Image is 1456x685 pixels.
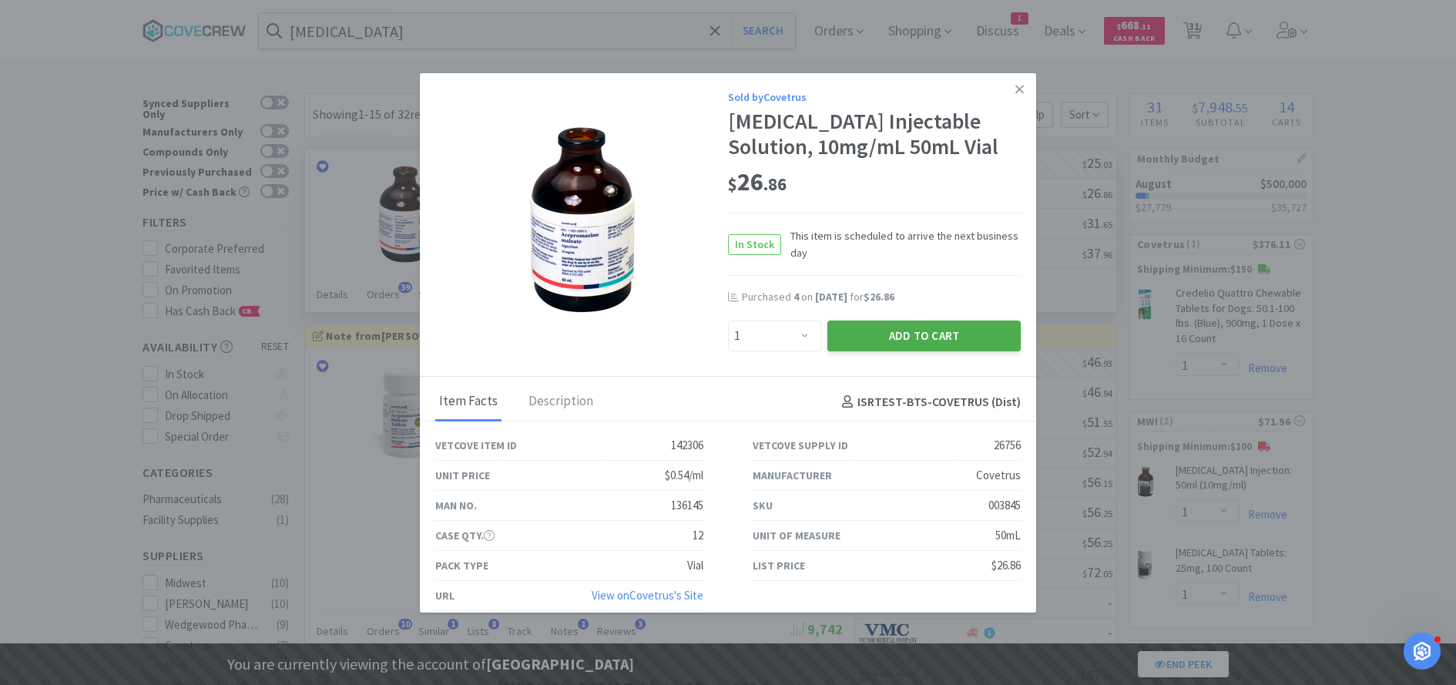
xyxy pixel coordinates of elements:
[976,466,1021,485] div: Covetrus
[435,587,455,604] div: URL
[525,383,597,421] div: Description
[995,526,1021,545] div: 50mL
[526,123,637,316] img: 9e431b1a4d5b46ebac27e48f7fc59c86_26756.png
[592,588,703,603] a: View onCovetrus's Site
[742,290,1021,305] div: Purchased on for
[435,497,477,514] div: Man No.
[753,527,840,544] div: Unit of Measure
[793,290,799,304] span: 4
[815,290,847,304] span: [DATE]
[665,466,703,485] div: $0.54/ml
[753,437,848,454] div: Vetcove Supply ID
[728,89,1021,106] div: Sold by Covetrus
[836,392,1021,412] h4: ISRTEST-BTS - COVETRUS (Dist)
[988,496,1021,515] div: 003845
[781,227,1021,262] span: This item is scheduled to arrive the next business day
[729,235,780,254] span: In Stock
[671,496,703,515] div: 136145
[753,467,832,484] div: Manufacturer
[753,557,805,574] div: List Price
[827,321,1021,351] button: Add to Cart
[728,173,737,195] span: $
[693,526,703,545] div: 12
[1404,633,1441,670] iframe: Intercom live chat
[864,290,894,304] span: $26.86
[991,556,1021,575] div: $26.86
[435,467,490,484] div: Unit Price
[753,497,773,514] div: SKU
[435,527,495,544] div: Case Qty.
[435,557,488,574] div: Pack Type
[687,556,703,575] div: Vial
[728,109,1021,160] div: [MEDICAL_DATA] Injectable Solution, 10mg/mL 50mL Vial
[763,173,787,195] span: . 86
[435,437,517,454] div: Vetcove Item ID
[728,166,787,197] span: 26
[435,383,502,421] div: Item Facts
[994,436,1021,455] div: 26756
[671,436,703,455] div: 142306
